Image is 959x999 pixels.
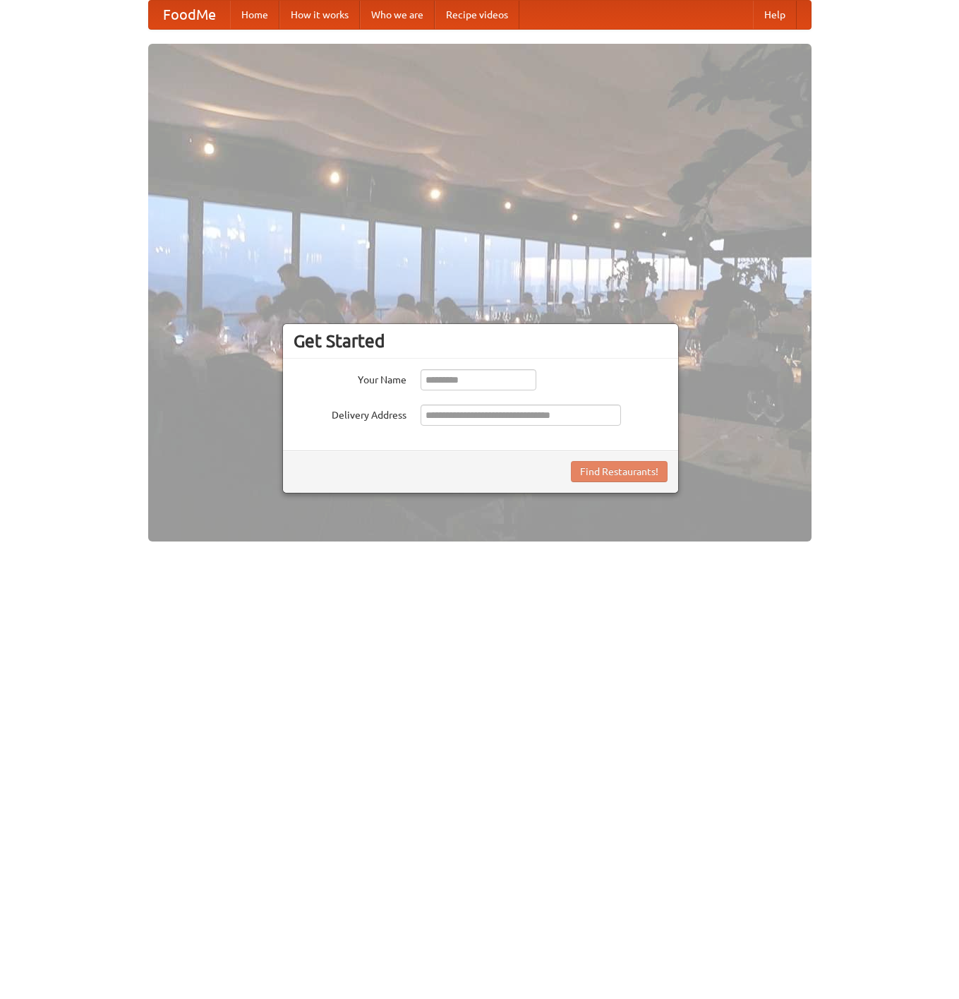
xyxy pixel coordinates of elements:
[294,369,406,387] label: Your Name
[230,1,279,29] a: Home
[294,330,668,352] h3: Get Started
[435,1,519,29] a: Recipe videos
[294,405,406,422] label: Delivery Address
[360,1,435,29] a: Who we are
[753,1,797,29] a: Help
[279,1,360,29] a: How it works
[149,1,230,29] a: FoodMe
[571,461,668,482] button: Find Restaurants!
